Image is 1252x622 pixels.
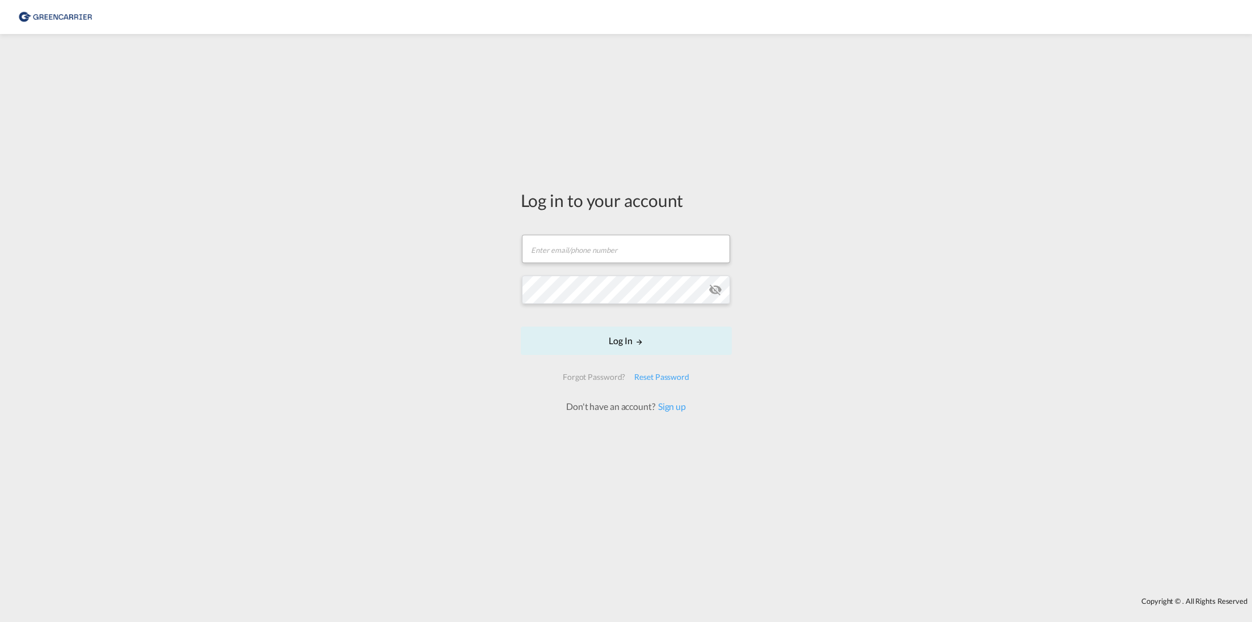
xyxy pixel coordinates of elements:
[17,5,94,30] img: 8cf206808afe11efa76fcd1e3d746489.png
[521,327,732,355] button: LOGIN
[522,235,730,263] input: Enter email/phone number
[554,400,698,413] div: Don't have an account?
[655,401,686,412] a: Sign up
[558,367,630,387] div: Forgot Password?
[630,367,694,387] div: Reset Password
[521,188,732,212] div: Log in to your account
[709,283,722,297] md-icon: icon-eye-off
